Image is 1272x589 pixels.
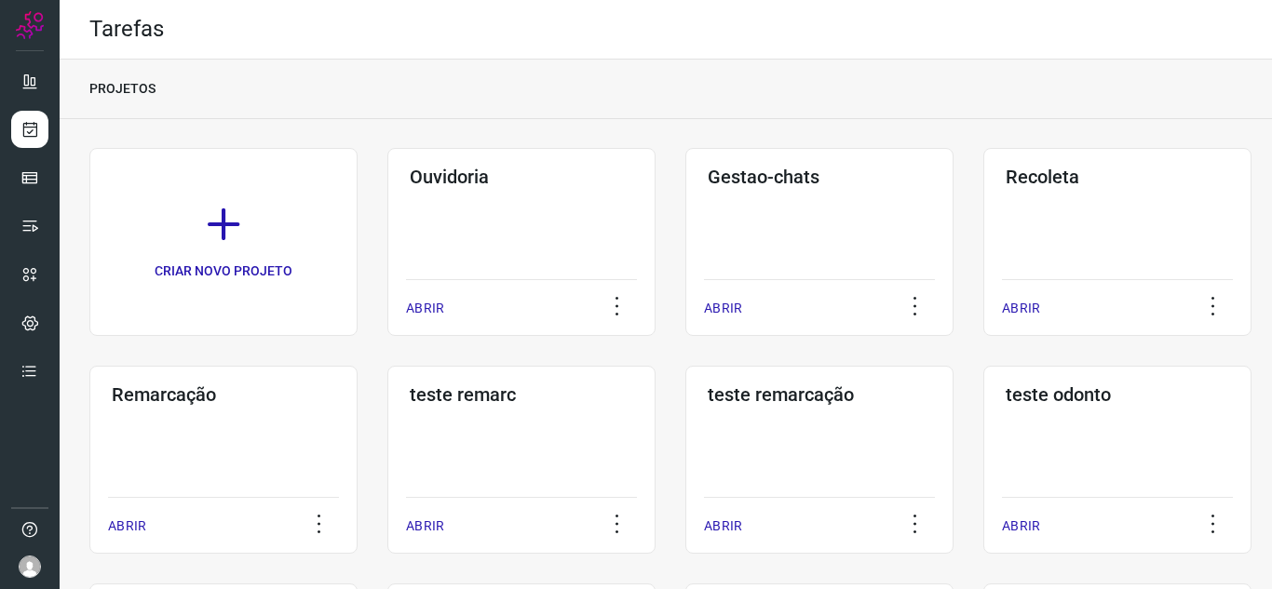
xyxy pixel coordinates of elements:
[1002,516,1040,536] p: ABRIR
[708,166,931,188] h3: Gestao-chats
[16,11,44,39] img: Logo
[1006,166,1229,188] h3: Recoleta
[155,261,292,281] p: CRIAR NOVO PROJETO
[410,383,633,406] h3: teste remarc
[1006,383,1229,406] h3: teste odonto
[108,516,146,536] p: ABRIR
[704,299,742,318] p: ABRIR
[410,166,633,188] h3: Ouvidoria
[89,79,156,99] p: PROJETOS
[89,16,164,43] h2: Tarefas
[406,516,444,536] p: ABRIR
[112,383,335,406] h3: Remarcação
[704,516,742,536] p: ABRIR
[708,383,931,406] h3: teste remarcação
[1002,299,1040,318] p: ABRIR
[406,299,444,318] p: ABRIR
[19,556,41,578] img: avatar-user-boy.jpg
